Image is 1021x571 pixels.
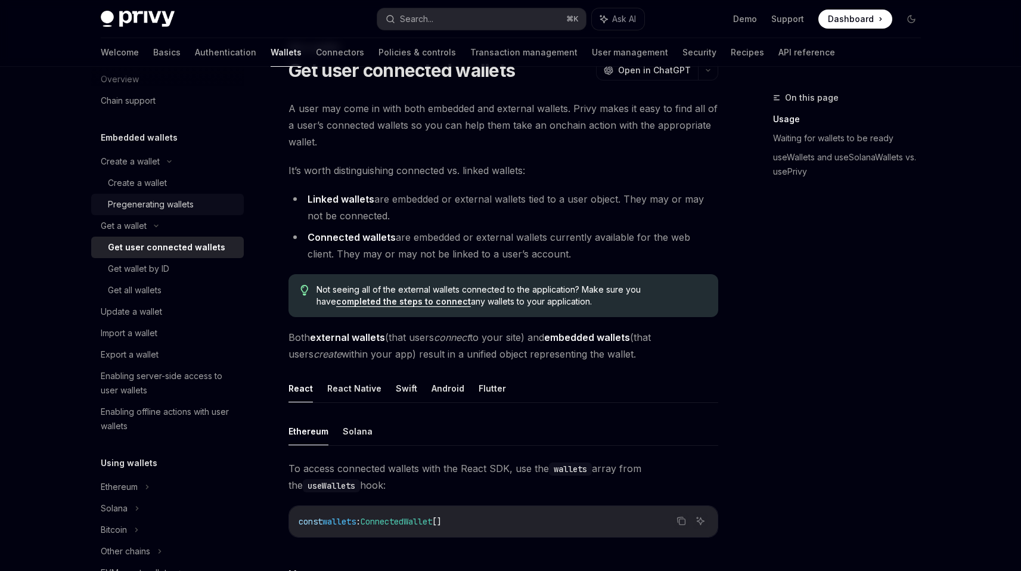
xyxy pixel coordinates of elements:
[271,38,302,67] a: Wallets
[592,8,644,30] button: Ask AI
[288,191,718,224] li: are embedded or external wallets tied to a user object. They may or may not be connected.
[91,301,244,322] a: Update a wallet
[432,374,464,402] button: Android
[101,456,157,470] h5: Using wallets
[108,283,162,297] div: Get all wallets
[91,401,244,437] a: Enabling offline actions with user wallets
[91,344,244,365] a: Export a wallet
[108,262,169,276] div: Get wallet by ID
[470,38,578,67] a: Transaction management
[336,296,471,307] a: completed the steps to connect
[91,322,244,344] a: Import a wallet
[288,460,718,494] span: To access connected wallets with the React SDK, use the array from the hook:
[785,91,839,105] span: On this page
[361,516,432,527] span: ConnectedWallet
[733,13,757,25] a: Demo
[101,154,160,169] div: Create a wallet
[101,480,138,494] div: Ethereum
[101,347,159,362] div: Export a wallet
[101,501,128,516] div: Solana
[101,544,150,558] div: Other chains
[378,38,456,67] a: Policies & controls
[771,13,804,25] a: Support
[566,14,579,24] span: ⌘ K
[91,237,244,258] a: Get user connected wallets
[592,38,668,67] a: User management
[316,38,364,67] a: Connectors
[108,176,167,190] div: Create a wallet
[91,365,244,401] a: Enabling server-side access to user wallets
[377,8,586,30] button: Search...⌘K
[288,417,328,445] button: Ethereum
[596,60,698,80] button: Open in ChatGPT
[101,38,139,67] a: Welcome
[322,516,356,527] span: wallets
[396,374,417,402] button: Swift
[674,513,689,529] button: Copy the contents from the code block
[101,405,237,433] div: Enabling offline actions with user wallets
[91,258,244,280] a: Get wallet by ID
[731,38,764,67] a: Recipes
[101,369,237,398] div: Enabling server-side access to user wallets
[91,280,244,301] a: Get all wallets
[432,516,442,527] span: []
[288,374,313,402] button: React
[108,240,225,255] div: Get user connected wallets
[91,172,244,194] a: Create a wallet
[288,100,718,150] span: A user may come in with both embedded and external wallets. Privy makes it easy to find all of a ...
[303,479,360,492] code: useWallets
[356,516,361,527] span: :
[314,348,342,360] em: create
[327,374,381,402] button: React Native
[101,94,156,108] div: Chain support
[773,110,930,129] a: Usage
[549,463,592,476] code: wallets
[400,12,433,26] div: Search...
[288,329,718,362] span: Both (that users to your site) and (that users within your app) result in a unified object repres...
[101,523,127,537] div: Bitcoin
[300,285,309,296] svg: Tip
[153,38,181,67] a: Basics
[693,513,708,529] button: Ask AI
[778,38,835,67] a: API reference
[682,38,716,67] a: Security
[288,229,718,262] li: are embedded or external wallets currently available for the web client. They may or may not be l...
[902,10,921,29] button: Toggle dark mode
[91,90,244,111] a: Chain support
[288,162,718,179] span: It’s worth distinguishing connected vs. linked wallets:
[544,331,630,343] strong: embedded wallets
[773,148,930,181] a: useWallets and useSolanaWallets vs. usePrivy
[316,284,706,308] span: Not seeing all of the external wallets connected to the application? Make sure you have any walle...
[101,305,162,319] div: Update a wallet
[108,197,194,212] div: Pregenerating wallets
[818,10,892,29] a: Dashboard
[288,60,516,81] h1: Get user connected wallets
[343,417,373,445] button: Solana
[308,231,396,243] strong: Connected wallets
[618,64,691,76] span: Open in ChatGPT
[101,326,157,340] div: Import a wallet
[434,331,470,343] em: connect
[310,331,385,343] strong: external wallets
[612,13,636,25] span: Ask AI
[101,219,147,233] div: Get a wallet
[773,129,930,148] a: Waiting for wallets to be ready
[828,13,874,25] span: Dashboard
[308,193,374,205] strong: Linked wallets
[195,38,256,67] a: Authentication
[101,131,178,145] h5: Embedded wallets
[479,374,506,402] button: Flutter
[299,516,322,527] span: const
[91,194,244,215] a: Pregenerating wallets
[101,11,175,27] img: dark logo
